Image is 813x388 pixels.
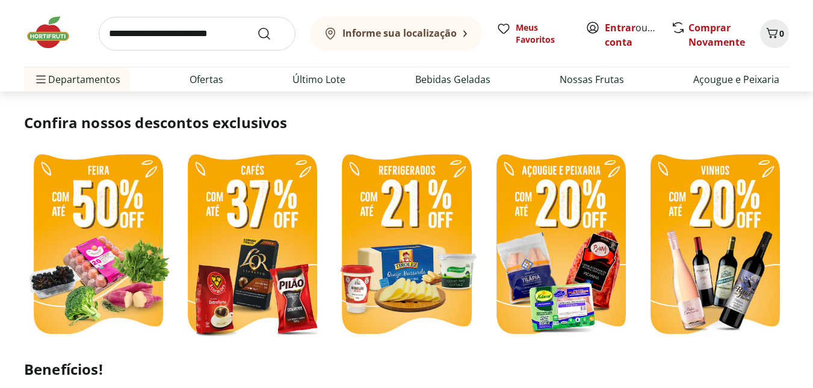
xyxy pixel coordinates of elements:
[24,361,789,378] h2: Benefícios!
[292,72,345,87] a: Último Lote
[496,22,571,46] a: Meus Favoritos
[560,72,624,87] a: Nossas Frutas
[415,72,490,87] a: Bebidas Geladas
[24,147,172,345] img: feira
[605,20,658,49] span: ou
[310,17,482,51] button: Informe sua localização
[34,65,48,94] button: Menu
[34,65,120,94] span: Departamentos
[760,19,789,48] button: Carrinho
[641,147,789,345] img: vinhos
[693,72,779,87] a: Açougue e Peixaria
[99,17,295,51] input: search
[605,21,671,49] a: Criar conta
[779,28,784,39] span: 0
[487,147,635,345] img: resfriados
[342,26,457,40] b: Informe sua localização
[24,113,789,132] h2: Confira nossos descontos exclusivos
[24,14,84,51] img: Hortifruti
[178,147,326,345] img: café
[190,72,223,87] a: Ofertas
[688,21,745,49] a: Comprar Novamente
[257,26,286,41] button: Submit Search
[605,21,635,34] a: Entrar
[332,147,480,345] img: refrigerados
[516,22,571,46] span: Meus Favoritos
